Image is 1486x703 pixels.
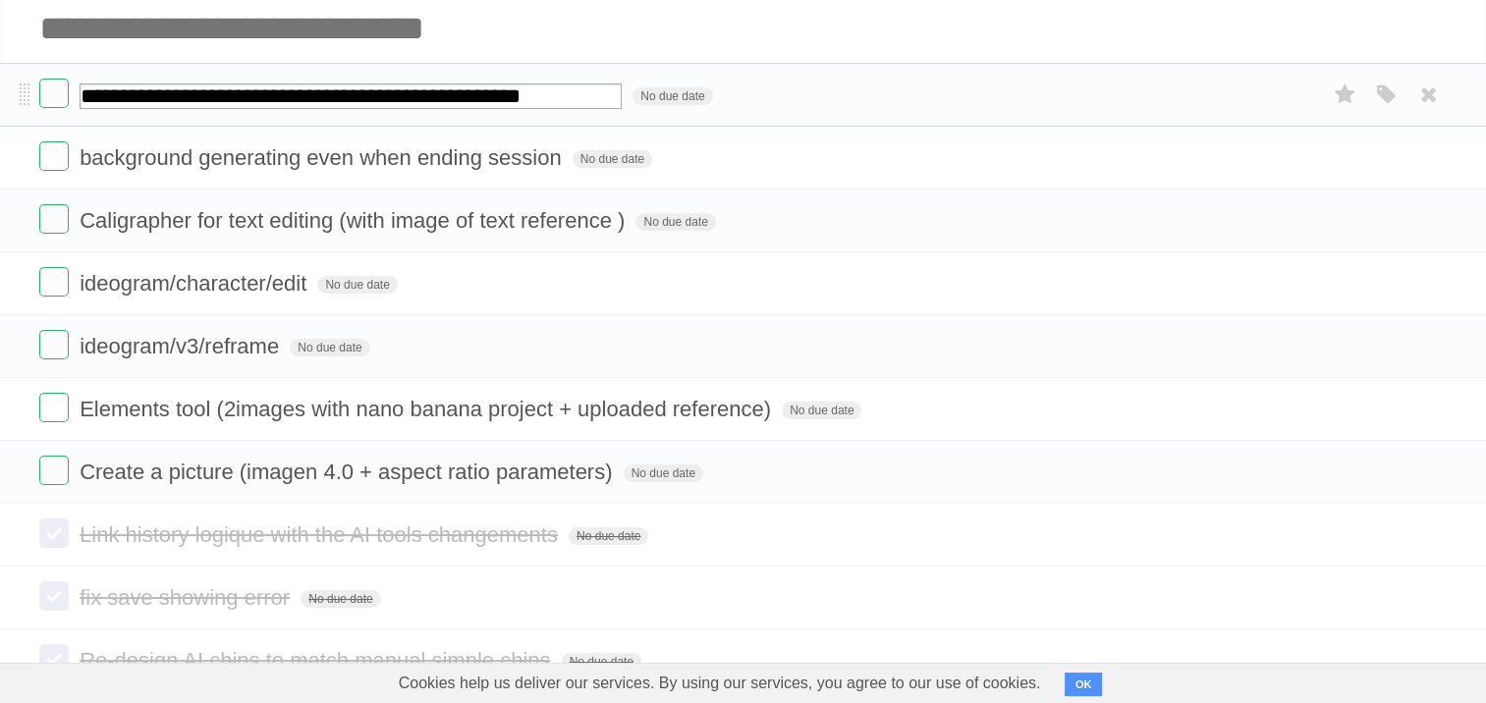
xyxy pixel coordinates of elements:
label: Done [39,393,69,422]
span: Link history logique with the AI tools changements [80,522,563,547]
span: No due date [573,150,652,168]
label: Done [39,644,69,674]
button: OK [1065,673,1103,696]
label: Done [39,581,69,611]
span: No due date [635,213,715,231]
span: No due date [633,87,712,105]
span: No due date [317,276,397,294]
label: Done [39,267,69,297]
span: background generating even when ending session [80,145,566,170]
label: Done [39,204,69,234]
span: No due date [624,464,703,482]
span: Caligrapher for text editing (with image of text reference ) [80,208,630,233]
span: ideogram/character/edit [80,271,311,296]
span: Create a picture (imagen 4.0 + aspect ratio parameters) [80,460,617,484]
label: Done [39,456,69,485]
span: ideogram/v3/reframe [80,334,284,358]
span: fix save showing error [80,585,295,610]
span: No due date [562,653,641,671]
span: No due date [301,590,380,608]
span: Cookies help us deliver our services. By using our services, you agree to our use of cookies. [379,664,1061,703]
label: Done [39,518,69,548]
span: No due date [290,339,369,356]
span: No due date [782,402,861,419]
label: Done [39,330,69,359]
span: Elements tool (2images with nano banana project + uploaded reference) [80,397,776,421]
label: Done [39,141,69,171]
span: Re-design AI chips to match manual simple chips [80,648,555,673]
label: Star task [1327,79,1364,111]
label: Done [39,79,69,108]
span: No due date [569,527,648,545]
